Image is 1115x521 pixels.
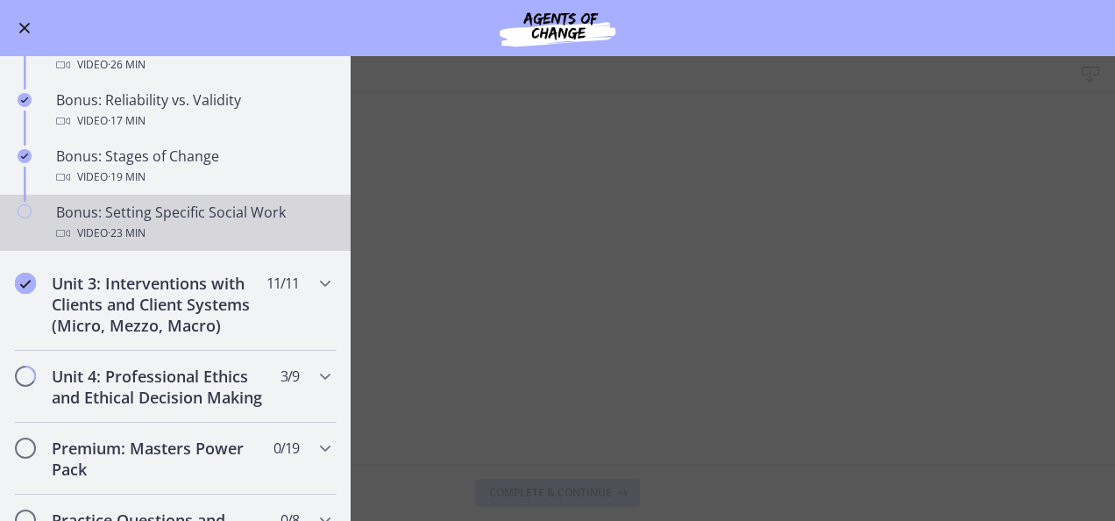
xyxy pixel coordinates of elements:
[56,202,330,244] div: Bonus: Setting Specific Social Work
[56,89,330,132] div: Bonus: Reliability vs. Validity
[108,54,146,75] span: · 26 min
[452,7,663,49] img: Agents of Change Social Work Test Prep
[18,149,32,163] i: Completed
[56,54,330,75] div: Video
[18,93,32,107] i: Completed
[108,111,146,132] span: · 17 min
[56,146,330,188] div: Bonus: Stages of Change
[52,366,266,408] h2: Unit 4: Professional Ethics and Ethical Decision Making
[52,438,266,480] h2: Premium: Masters Power Pack
[15,273,36,294] i: Completed
[266,273,299,294] span: 11 / 11
[108,223,146,244] span: · 23 min
[56,223,330,244] div: Video
[56,167,330,188] div: Video
[108,167,146,188] span: · 19 min
[273,438,299,459] span: 0 / 19
[52,273,266,336] h2: Unit 3: Interventions with Clients and Client Systems (Micro, Mezzo, Macro)
[56,111,330,132] div: Video
[14,18,35,39] button: Enable menu
[281,366,299,387] span: 3 / 9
